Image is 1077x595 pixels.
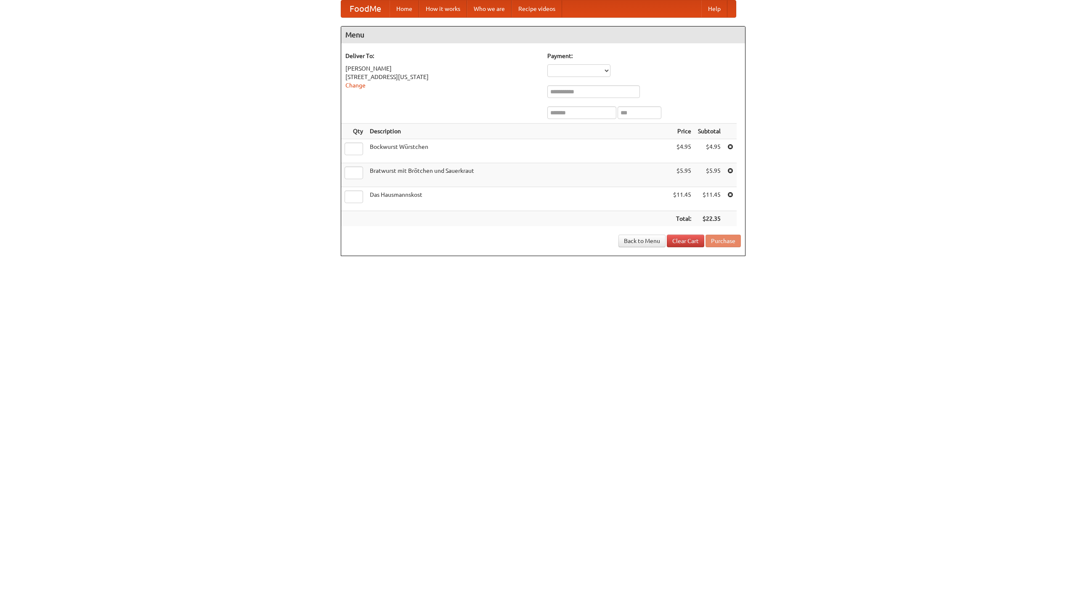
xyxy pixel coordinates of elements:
[512,0,562,17] a: Recipe videos
[341,124,366,139] th: Qty
[695,139,724,163] td: $4.95
[467,0,512,17] a: Who we are
[670,124,695,139] th: Price
[366,124,670,139] th: Description
[366,139,670,163] td: Bockwurst Würstchen
[366,187,670,211] td: Das Hausmannskost
[695,163,724,187] td: $5.95
[547,52,741,60] h5: Payment:
[695,124,724,139] th: Subtotal
[706,235,741,247] button: Purchase
[345,82,366,89] a: Change
[670,187,695,211] td: $11.45
[695,187,724,211] td: $11.45
[670,211,695,227] th: Total:
[366,163,670,187] td: Bratwurst mit Brötchen und Sauerkraut
[419,0,467,17] a: How it works
[670,163,695,187] td: $5.95
[618,235,666,247] a: Back to Menu
[390,0,419,17] a: Home
[695,211,724,227] th: $22.35
[345,64,539,73] div: [PERSON_NAME]
[341,0,390,17] a: FoodMe
[345,73,539,81] div: [STREET_ADDRESS][US_STATE]
[670,139,695,163] td: $4.95
[341,26,745,43] h4: Menu
[667,235,704,247] a: Clear Cart
[701,0,727,17] a: Help
[345,52,539,60] h5: Deliver To:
